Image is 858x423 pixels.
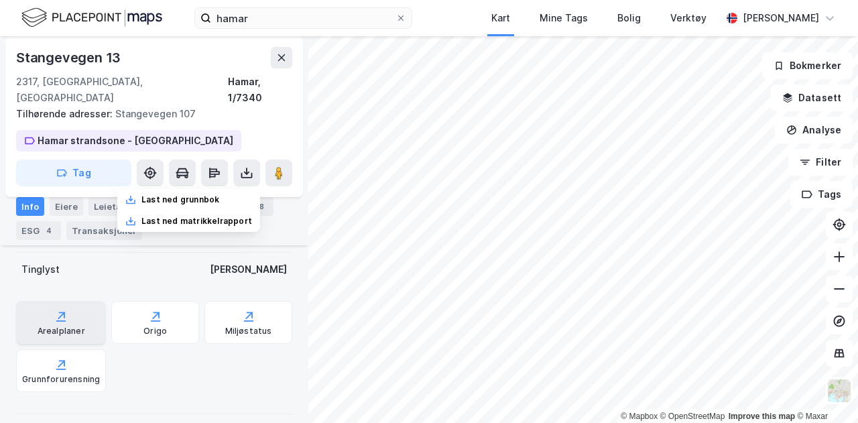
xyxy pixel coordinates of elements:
button: Tags [790,181,853,208]
div: Kontrollprogram for chat [791,359,858,423]
a: OpenStreetMap [660,412,725,421]
img: logo.f888ab2527a4732fd821a326f86c7f29.svg [21,6,162,29]
div: ESG [16,221,61,240]
div: Eiere [50,197,83,216]
div: Leietakere [88,197,147,216]
iframe: Chat Widget [791,359,858,423]
button: Analyse [775,117,853,143]
div: Arealplaner [38,326,85,337]
div: Miljøstatus [225,326,272,337]
button: Filter [788,149,853,176]
div: Hamar, 1/7340 [228,74,292,106]
div: Stangevegen 107 [16,106,282,122]
div: Kart [491,10,510,26]
input: Søk på adresse, matrikkel, gårdeiere, leietakere eller personer [211,8,395,28]
div: Last ned matrikkelrapport [141,216,252,227]
div: Bolig [617,10,641,26]
div: Mine Tags [540,10,588,26]
div: Last ned grunnbok [141,194,219,205]
div: 8 [255,200,268,213]
div: Hamar strandsone - [GEOGRAPHIC_DATA] [38,133,233,149]
a: Improve this map [729,412,795,421]
div: 2317, [GEOGRAPHIC_DATA], [GEOGRAPHIC_DATA] [16,74,228,106]
div: [PERSON_NAME] [743,10,819,26]
span: Tilhørende adresser: [16,108,115,119]
div: Stangevegen 13 [16,47,123,68]
button: Bokmerker [762,52,853,79]
div: Grunnforurensning [22,374,100,385]
div: Transaksjoner [66,221,142,240]
div: Verktøy [670,10,707,26]
div: Info [16,197,44,216]
div: [PERSON_NAME] [210,261,287,278]
div: 4 [42,224,56,237]
button: Datasett [771,84,853,111]
a: Mapbox [621,412,658,421]
div: Origo [143,326,167,337]
button: Tag [16,160,131,186]
div: Tinglyst [21,261,60,278]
